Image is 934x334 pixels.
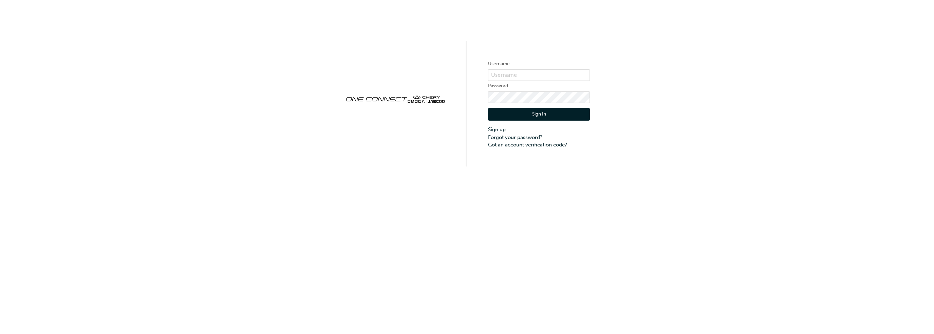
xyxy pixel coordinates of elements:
label: Password [488,82,590,90]
label: Username [488,60,590,68]
a: Sign up [488,126,590,134]
img: oneconnect [344,90,446,107]
a: Got an account verification code? [488,141,590,149]
input: Username [488,69,590,81]
button: Sign In [488,108,590,121]
a: Forgot your password? [488,134,590,141]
